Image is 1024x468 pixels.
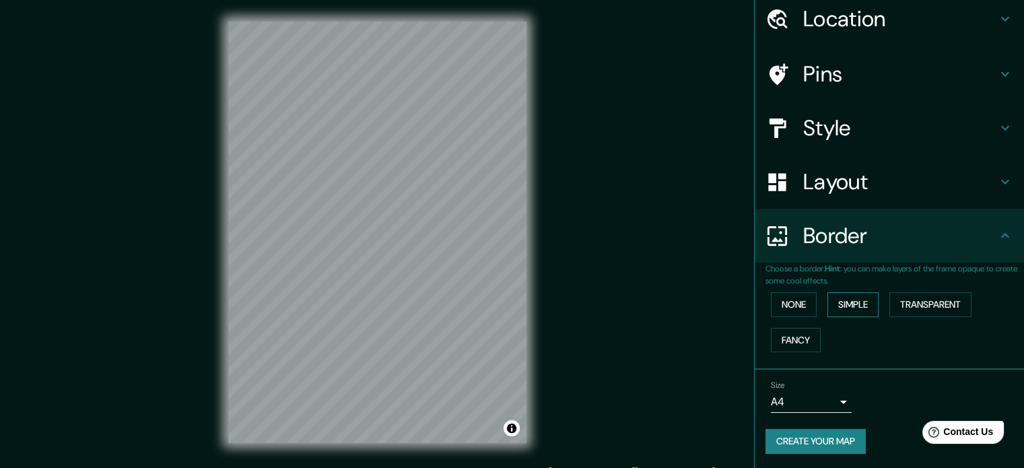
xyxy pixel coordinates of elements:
iframe: Help widget launcher [904,415,1009,453]
button: None [771,292,817,317]
label: Size [771,380,785,391]
h4: Pins [803,61,997,88]
p: Choose a border. : you can make layers of the frame opaque to create some cool effects. [765,263,1024,287]
button: Fancy [771,328,821,353]
div: Border [755,209,1024,263]
button: Create your map [765,429,866,454]
b: Hint [825,263,840,274]
div: A4 [771,391,852,413]
h4: Location [803,5,997,32]
div: Layout [755,155,1024,209]
canvas: Map [228,22,526,443]
div: Pins [755,47,1024,101]
button: Transparent [889,292,971,317]
button: Toggle attribution [504,420,520,436]
h4: Style [803,114,997,141]
div: Style [755,101,1024,155]
h4: Layout [803,168,997,195]
h4: Border [803,222,997,249]
button: Simple [827,292,879,317]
